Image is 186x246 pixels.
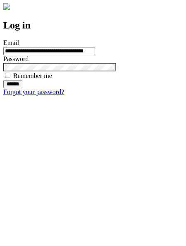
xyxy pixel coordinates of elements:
[3,88,64,95] a: Forgot your password?
[3,3,10,10] img: logo-4e3dc11c47720685a147b03b5a06dd966a58ff35d612b21f08c02c0306f2b779.png
[3,20,183,31] h2: Log in
[3,39,19,46] label: Email
[3,55,29,62] label: Password
[13,72,52,79] label: Remember me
